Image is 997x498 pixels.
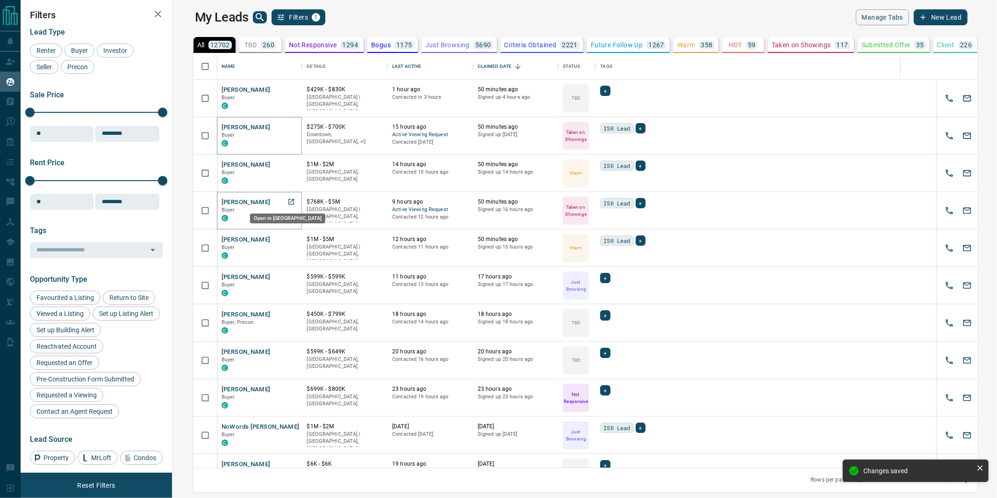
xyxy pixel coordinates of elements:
[307,168,383,183] p: [GEOGRAPHIC_DATA], [GEOGRAPHIC_DATA]
[253,11,267,23] button: search button
[942,91,956,105] button: Call
[392,310,468,318] p: 18 hours ago
[603,273,607,283] span: +
[960,91,974,105] button: Email
[392,423,468,431] p: [DATE]
[837,42,848,48] p: 117
[307,423,383,431] p: $1M - $2M
[603,461,607,470] span: +
[962,243,972,253] svg: Email
[307,161,383,168] p: $1M - $2M
[564,428,588,442] p: Just Browsing
[425,42,470,48] p: Just Browsing
[475,42,491,48] p: 5690
[307,356,383,370] p: [GEOGRAPHIC_DATA], [GEOGRAPHIC_DATA]
[945,431,954,440] svg: Call
[88,454,115,461] span: MrLoft
[962,393,972,403] svg: Email
[564,278,588,293] p: Just Browsing
[392,393,468,401] p: Contacted 19 hours ago
[302,53,387,80] div: Details
[945,168,954,178] svg: Call
[307,431,383,453] p: [GEOGRAPHIC_DATA] | [GEOGRAPHIC_DATA], [GEOGRAPHIC_DATA]
[33,294,97,301] span: Favourited a Listing
[222,215,228,221] div: condos.ca
[945,131,954,140] svg: Call
[222,402,228,409] div: condos.ca
[30,451,75,465] div: Property
[945,393,954,403] svg: Call
[222,460,271,469] button: [PERSON_NAME]
[30,275,87,284] span: Opportunity Type
[960,391,974,405] button: Email
[960,204,974,218] button: Email
[962,281,972,290] svg: Email
[478,53,512,80] div: Claimed Date
[222,169,235,176] span: Buyer
[307,348,383,356] p: $599K - $649K
[195,10,249,25] h1: My Leads
[222,319,254,325] span: Buyer, Precon
[945,243,954,253] svg: Call
[222,423,300,432] button: NoWords [PERSON_NAME]
[61,60,94,74] div: Precon
[478,273,554,281] p: 17 hours ago
[916,42,924,48] p: 35
[371,42,391,48] p: Bogus
[863,467,973,475] div: Changes saved
[64,63,91,71] span: Precon
[636,198,646,208] div: +
[307,131,383,146] p: East End, Toronto
[945,318,954,328] svg: Call
[478,310,554,318] p: 18 hours ago
[811,476,850,484] p: Rows per page:
[392,94,468,101] p: Contacted in 3 hours
[222,198,271,207] button: [PERSON_NAME]
[392,273,468,281] p: 11 hours ago
[272,9,325,25] button: Filters1
[222,53,236,80] div: Name
[222,365,228,371] div: condos.ca
[563,53,580,80] div: Status
[307,385,383,393] p: $699K - $800K
[558,53,595,80] div: Status
[937,42,954,48] p: Client
[962,206,972,215] svg: Email
[40,454,72,461] span: Property
[285,196,297,208] a: Open in New Tab
[33,63,55,71] span: Seller
[392,86,468,94] p: 1 hour ago
[387,53,473,80] div: Last Active
[30,307,90,321] div: Viewed a Listing
[392,53,421,80] div: Last Active
[478,393,554,401] p: Signed up 23 hours ago
[30,356,99,370] div: Requested an Offer
[307,318,383,333] p: [GEOGRAPHIC_DATA], [GEOGRAPHIC_DATA]
[33,310,87,317] span: Viewed a Listing
[222,282,235,288] span: Buyer
[130,454,159,461] span: Condos
[307,281,383,295] p: [GEOGRAPHIC_DATA], [GEOGRAPHIC_DATA]
[478,318,554,326] p: Signed up 18 hours ago
[210,42,230,48] p: 12702
[478,198,554,206] p: 50 minutes ago
[392,356,468,363] p: Contacted 16 hours ago
[222,177,228,184] div: condos.ca
[772,42,831,48] p: Taken on Showings
[942,278,956,293] button: Call
[93,307,160,321] div: Set up Listing Alert
[96,310,157,317] span: Set up Listing Alert
[307,235,383,243] p: $1M - $5M
[564,391,588,405] p: Not Responsive
[600,348,610,358] div: +
[222,103,228,109] div: condos.ca
[106,294,152,301] span: Return to Site
[392,206,468,214] span: Active Viewing Request
[250,213,325,223] div: Open in [GEOGRAPHIC_DATA]
[562,42,578,48] p: 2221
[392,243,468,251] p: Contacted 11 hours ago
[600,385,610,395] div: +
[570,244,582,251] p: Warm
[960,42,972,48] p: 226
[942,204,956,218] button: Call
